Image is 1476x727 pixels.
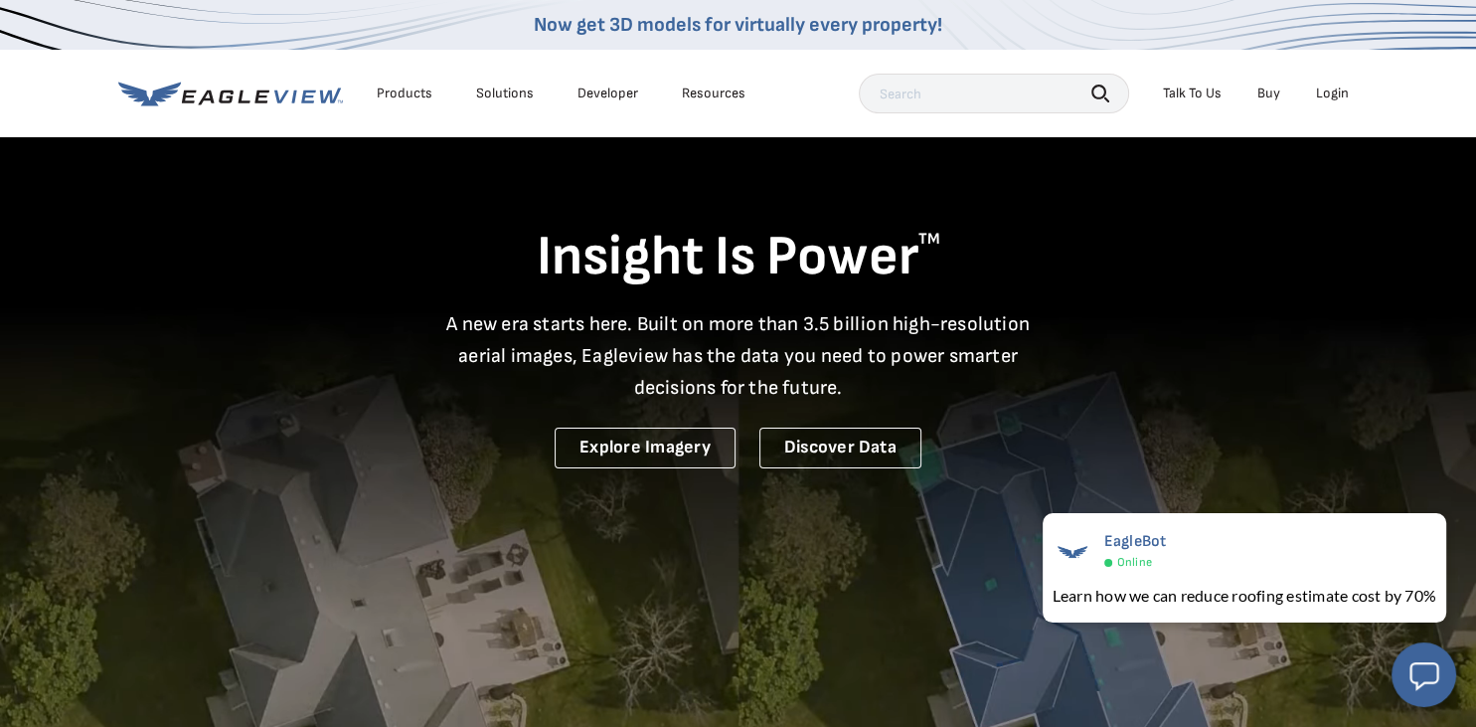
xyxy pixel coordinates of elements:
span: Online [1117,555,1152,570]
h1: Insight Is Power [118,223,1359,292]
img: EagleBot [1053,532,1092,572]
a: Discover Data [759,428,921,468]
div: Login [1316,85,1349,102]
p: A new era starts here. Built on more than 3.5 billion high-resolution aerial images, Eagleview ha... [434,308,1043,404]
sup: TM [918,230,940,249]
span: EagleBot [1104,532,1167,551]
div: Learn how we can reduce roofing estimate cost by 70% [1053,584,1436,608]
a: Buy [1257,85,1280,102]
div: Products [377,85,432,102]
a: Developer [577,85,638,102]
button: Open chat window [1392,642,1456,707]
a: Explore Imagery [555,428,736,468]
div: Solutions [476,85,534,102]
div: Resources [682,85,745,102]
div: Talk To Us [1163,85,1222,102]
a: Now get 3D models for virtually every property! [534,13,942,37]
input: Search [859,74,1129,113]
